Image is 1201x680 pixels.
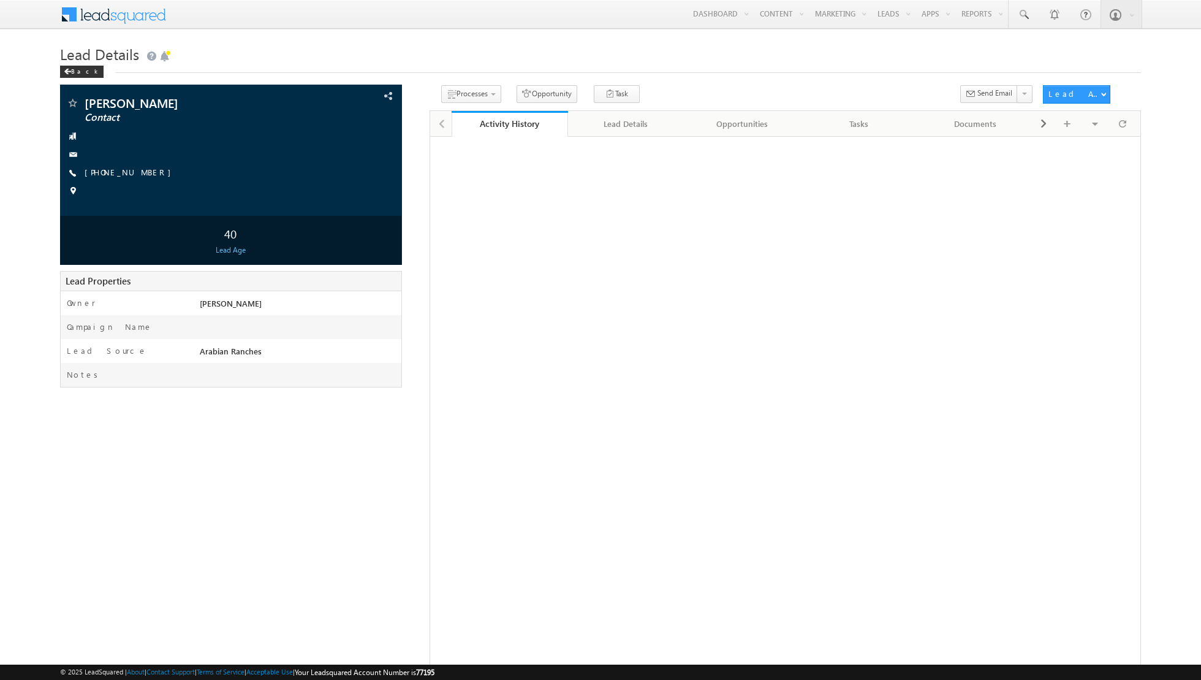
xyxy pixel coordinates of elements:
[578,117,673,131] div: Lead Details
[295,668,434,677] span: Your Leadsquared Account Number is
[67,345,147,356] label: Lead Source
[1048,88,1101,99] div: Lead Actions
[85,112,299,124] span: Contact
[197,345,401,362] div: Arabian Ranches
[60,65,110,75] a: Back
[928,117,1023,131] div: Documents
[67,369,102,380] label: Notes
[441,85,501,103] button: Processes
[960,85,1018,103] button: Send Email
[200,298,262,308] span: [PERSON_NAME]
[60,667,434,678] span: © 2025 LeadSquared | | | | |
[461,118,559,129] div: Activity History
[568,111,684,137] a: Lead Details
[457,89,488,98] span: Processes
[67,297,96,308] label: Owner
[1043,85,1110,104] button: Lead Actions
[63,245,398,256] div: Lead Age
[127,668,145,676] a: About
[594,85,640,103] button: Task
[977,88,1012,99] span: Send Email
[684,111,801,137] a: Opportunities
[85,167,177,179] span: [PHONE_NUMBER]
[146,668,195,676] a: Contact Support
[452,111,568,137] a: Activity History
[246,668,293,676] a: Acceptable Use
[694,117,790,131] div: Opportunities
[85,97,299,109] span: [PERSON_NAME]
[63,222,398,245] div: 40
[60,66,104,78] div: Back
[197,668,244,676] a: Terms of Service
[918,111,1034,137] a: Documents
[66,275,131,287] span: Lead Properties
[811,117,906,131] div: Tasks
[67,321,153,332] label: Campaign Name
[416,668,434,677] span: 77195
[517,85,577,103] button: Opportunity
[60,44,139,64] span: Lead Details
[801,111,917,137] a: Tasks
